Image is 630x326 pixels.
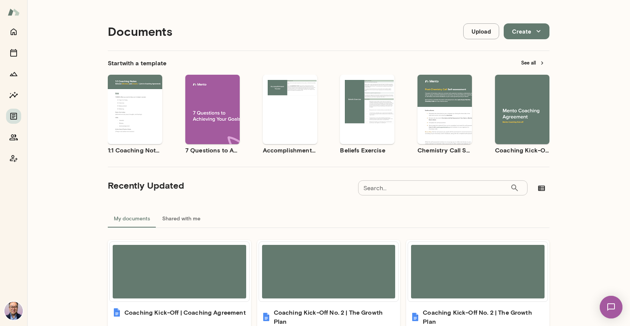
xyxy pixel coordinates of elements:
[6,130,21,145] button: Members
[6,45,21,60] button: Sessions
[108,209,156,228] button: My documents
[517,57,549,69] button: See all
[6,24,21,39] button: Home
[112,308,121,317] img: Coaching Kick-Off | Coaching Agreement
[6,151,21,166] button: Coach app
[108,209,549,228] div: documents tabs
[463,23,499,39] button: Upload
[263,146,317,155] h6: Accomplishment Tracker
[6,66,21,81] button: Growth Plan
[6,109,21,124] button: Documents
[108,24,172,38] h4: Documents
[262,312,271,321] img: Coaching Kick-Off No. 2 | The Growth Plan
[274,308,396,326] h6: Coaching Kick-Off No. 2 | The Growth Plan
[108,179,184,191] h5: Recently Updated
[495,146,549,155] h6: Coaching Kick-Off | Coaching Agreement
[156,209,206,228] button: Shared with me
[417,146,472,155] h6: Chemistry Call Self-Assessment [Coaches only]
[185,146,240,155] h6: 7 Questions to Achieving Your Goals
[423,308,545,326] h6: Coaching Kick-Off No. 2 | The Growth Plan
[411,312,420,321] img: Coaching Kick-Off No. 2 | The Growth Plan
[340,146,394,155] h6: Beliefs Exercise
[124,308,246,317] h6: Coaching Kick-Off | Coaching Agreement
[108,58,166,68] h6: Start with a template
[8,5,20,19] img: Mento
[504,23,549,39] button: Create
[6,88,21,103] button: Insights
[108,146,162,155] h6: 1:1 Coaching Notes
[5,302,23,320] img: Valentin Wu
